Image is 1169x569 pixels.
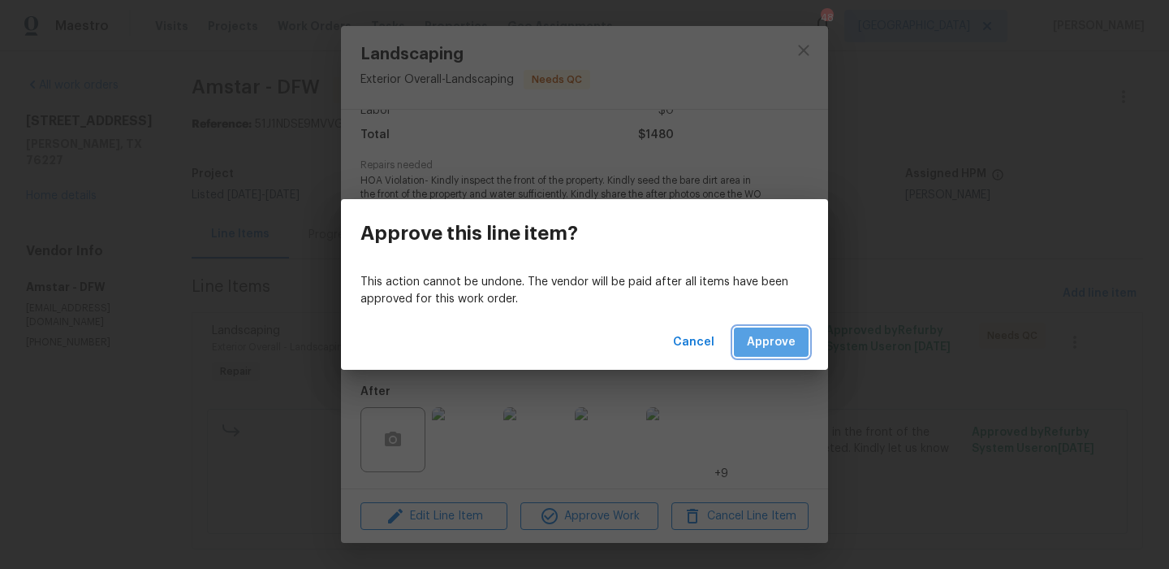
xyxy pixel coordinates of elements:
p: This action cannot be undone. The vendor will be paid after all items have been approved for this... [360,274,809,308]
span: Approve [747,332,796,353]
button: Approve [734,328,809,358]
span: Cancel [673,332,714,353]
button: Cancel [666,328,721,358]
h3: Approve this line item? [360,222,578,245]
